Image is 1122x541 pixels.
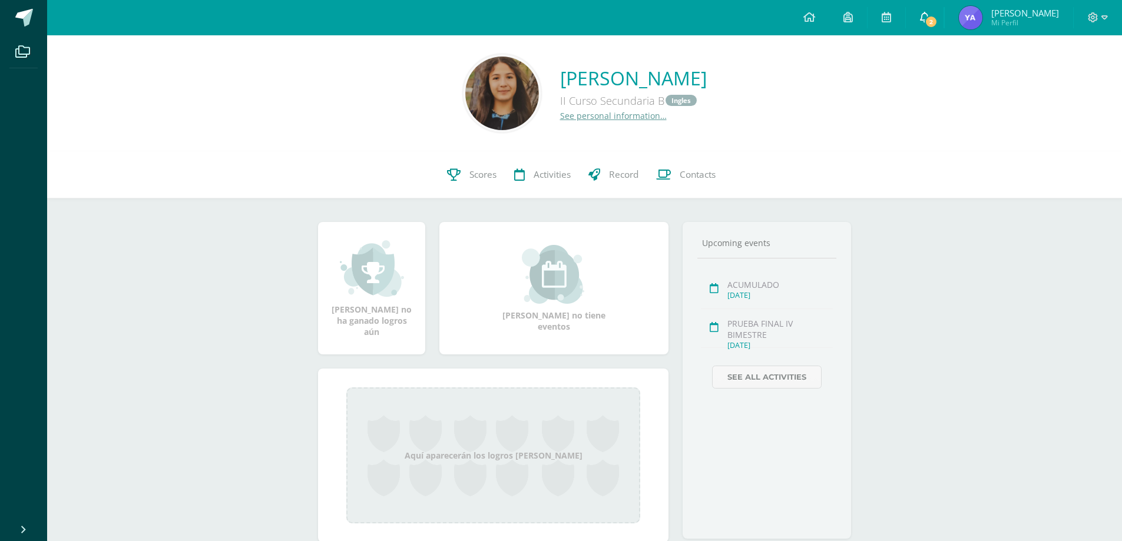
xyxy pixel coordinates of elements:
span: [PERSON_NAME] [991,7,1059,19]
div: II Curso Secundaria B [560,91,707,110]
span: Scores [469,168,497,181]
img: achievement_small.png [340,239,404,298]
img: a98f0082fb5c2179592a38b4c621a2df.png [959,6,982,29]
a: See personal information… [560,110,667,121]
a: Ingles [666,95,697,106]
div: Aquí aparecerán los logros [PERSON_NAME] [346,387,640,523]
img: 54a6525dbc080c5fdc60ab17f025cb44.png [465,57,539,130]
a: Record [580,151,647,198]
div: Upcoming events [697,237,836,248]
img: event_small.png [522,245,586,304]
div: ACUMULADO [727,279,833,290]
div: PRUEBA FINAL IV BIMESTRE [727,318,833,340]
span: Contacts [680,168,716,181]
a: Activities [505,151,580,198]
div: [PERSON_NAME] no ha ganado logros aún [330,239,413,337]
div: [DATE] [727,340,833,350]
a: Scores [438,151,505,198]
span: Mi Perfil [991,18,1059,28]
a: Contacts [647,151,724,198]
span: 2 [925,15,938,28]
a: See all activities [712,366,822,389]
a: [PERSON_NAME] [560,65,707,91]
span: Record [609,168,638,181]
div: [PERSON_NAME] no tiene eventos [495,245,613,332]
div: [DATE] [727,290,833,300]
span: Activities [534,168,571,181]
